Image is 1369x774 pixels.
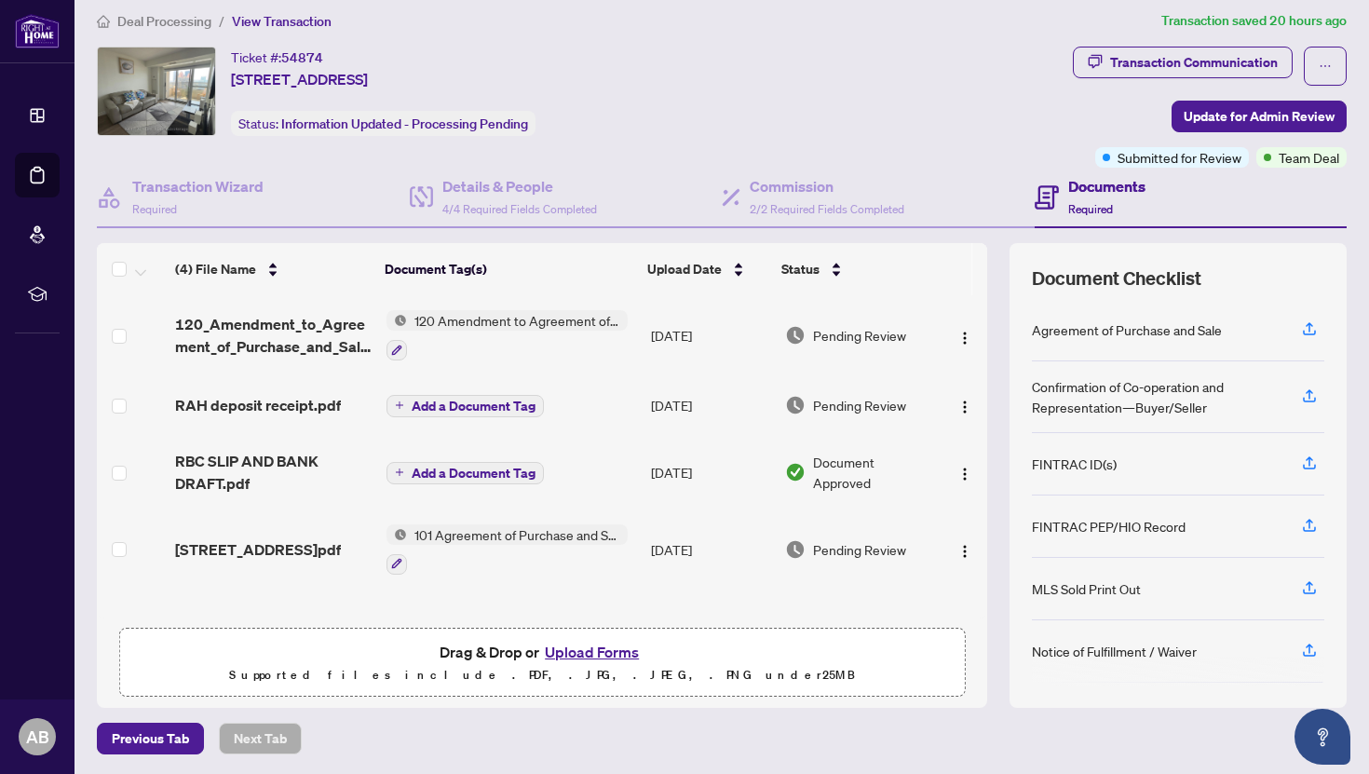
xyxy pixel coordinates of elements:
img: Document Status [785,462,806,482]
span: plus [395,401,404,410]
span: 2/2 Required Fields Completed [750,202,904,216]
th: Upload Date [640,243,774,295]
th: Status [774,243,936,295]
img: Logo [957,544,972,559]
button: Previous Tab [97,723,204,754]
span: Previous Tab [112,724,189,754]
span: 4/4 Required Fields Completed [442,202,597,216]
button: Add a Document Tag [386,460,544,484]
img: IMG-W12331690_1.jpg [98,48,215,135]
span: Upload Date [647,259,722,279]
img: Logo [957,400,972,414]
span: Required [1068,202,1113,216]
button: Status Icon120 Amendment to Agreement of Purchase and Sale [386,310,628,360]
button: Add a Document Tag [386,395,544,417]
span: RBC SLIP AND BANK DRAFT.pdf [175,450,372,495]
h4: Documents [1068,175,1145,197]
span: Add a Document Tag [412,467,535,480]
button: Logo [950,535,980,564]
span: 101 Agreement of Purchase and Sale - Condominium Resale [407,524,628,545]
span: ellipsis [1319,60,1332,73]
td: [DATE] [644,435,778,509]
button: Status Icon101 Agreement of Purchase and Sale - Condominium Resale [386,524,628,575]
div: Notice of Fulfillment / Waiver [1032,641,1197,661]
span: Status [781,259,820,279]
span: 120_Amendment_to_Agreement_of_Purchase_and_Sale_-_A_-_PropTx-OREA__1_.pdf [175,313,372,358]
span: View Transaction [232,13,332,30]
button: Open asap [1294,709,1350,765]
span: Information Updated - Processing Pending [281,115,528,132]
span: AB [26,724,49,750]
h4: Transaction Wizard [132,175,264,197]
h4: Details & People [442,175,597,197]
td: [DATE] [644,375,778,435]
img: Status Icon [386,524,407,545]
span: Document Checklist [1032,265,1201,292]
span: Pending Review [813,395,906,415]
img: Logo [957,467,972,482]
div: MLS Sold Print Out [1032,578,1141,599]
td: [DATE] [644,295,778,375]
div: Agreement of Purchase and Sale [1032,319,1222,340]
span: Required [132,202,177,216]
span: Team Deal [1279,147,1339,168]
h4: Commission [750,175,904,197]
button: Logo [950,390,980,420]
li: / [219,10,224,32]
span: (4) File Name [175,259,256,279]
img: Document Status [785,395,806,415]
span: Drag & Drop orUpload FormsSupported files include .PDF, .JPG, .JPEG, .PNG under25MB [120,629,964,698]
div: Confirmation of Co-operation and Representation—Buyer/Seller [1032,376,1280,417]
img: Document Status [785,539,806,560]
span: Update for Admin Review [1184,102,1335,131]
img: logo [15,14,60,48]
button: Logo [950,457,980,487]
img: Status Icon [386,310,407,331]
article: Transaction saved 20 hours ago [1161,10,1347,32]
button: Update for Admin Review [1172,101,1347,132]
img: Document Status [785,325,806,346]
p: Supported files include .PDF, .JPG, .JPEG, .PNG under 25 MB [131,664,953,686]
span: plus [395,468,404,477]
th: Document Tag(s) [377,243,640,295]
span: 120 Amendment to Agreement of Purchase and Sale [407,310,628,331]
button: Add a Document Tag [386,462,544,484]
button: Transaction Communication [1073,47,1293,78]
span: Submitted for Review [1118,147,1241,168]
button: Upload Forms [539,640,644,664]
button: Add a Document Tag [386,393,544,417]
span: RAH deposit receipt.pdf [175,394,341,416]
img: Logo [957,331,972,346]
span: [STREET_ADDRESS]pdf [175,538,341,561]
div: Transaction Communication [1110,48,1278,77]
span: Add a Document Tag [412,400,535,413]
div: Status: [231,111,535,136]
span: Pending Review [813,539,906,560]
button: Next Tab [219,723,302,754]
th: (4) File Name [168,243,378,295]
span: Deal Processing [117,13,211,30]
span: [STREET_ADDRESS] [231,68,368,90]
td: [DATE] [644,509,778,590]
span: 54874 [281,49,323,66]
div: FINTRAC PEP/HIO Record [1032,516,1186,536]
div: Ticket #: [231,47,323,68]
span: Pending Review [813,325,906,346]
span: Document Approved [813,452,933,493]
button: Logo [950,320,980,350]
div: FINTRAC ID(s) [1032,454,1117,474]
span: home [97,15,110,28]
span: Drag & Drop or [440,640,644,664]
